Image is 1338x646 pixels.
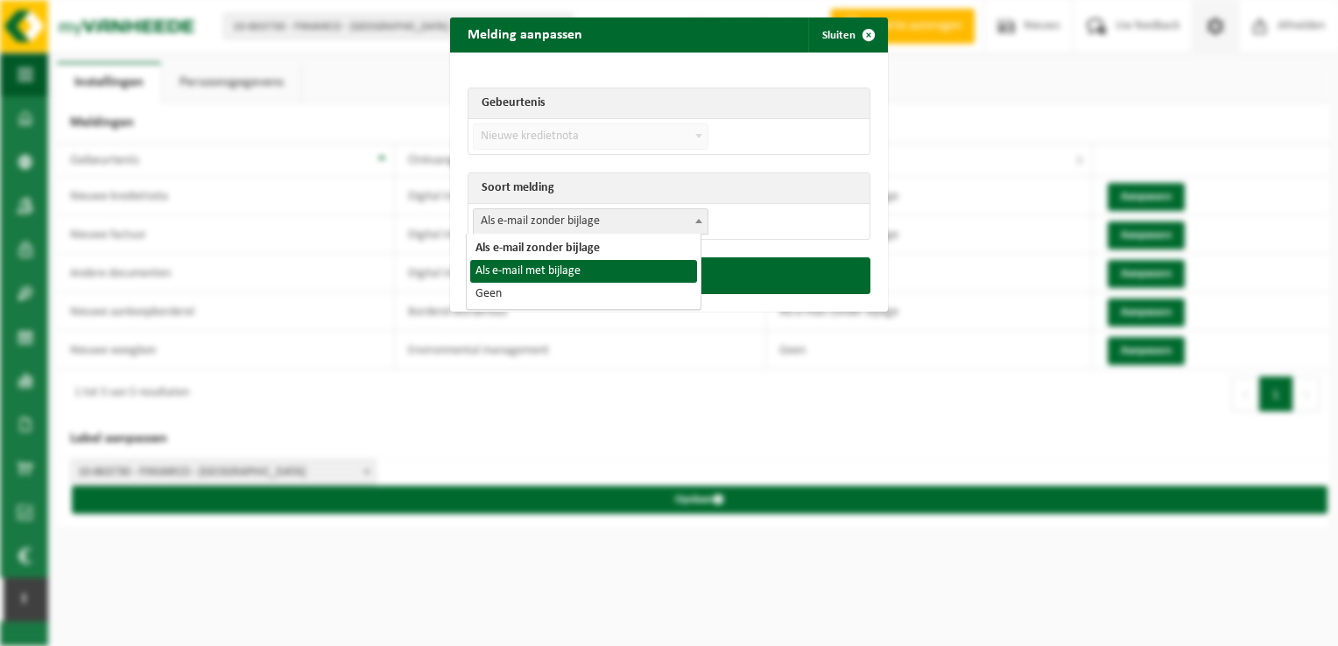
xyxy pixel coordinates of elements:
th: Soort melding [468,173,870,204]
th: Gebeurtenis [468,88,870,119]
li: Geen [470,283,697,305]
button: Sluiten [808,18,886,53]
span: Als e-mail zonder bijlage [473,208,708,235]
li: Als e-mail zonder bijlage [470,237,697,260]
span: Nieuwe kredietnota [474,124,708,149]
h2: Melding aanpassen [450,18,600,51]
span: Als e-mail zonder bijlage [474,209,708,234]
li: Als e-mail met bijlage [470,260,697,283]
span: Nieuwe kredietnota [473,123,708,150]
